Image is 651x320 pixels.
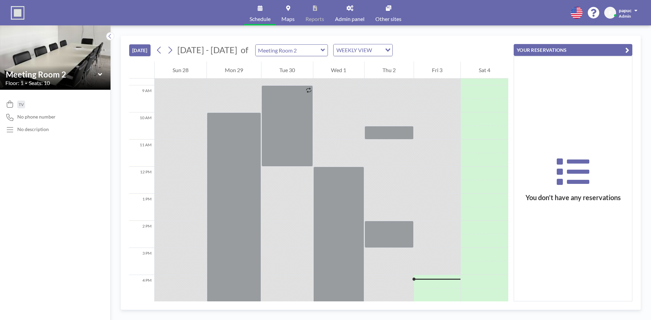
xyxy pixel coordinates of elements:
div: Sun 28 [155,62,206,79]
div: Tue 30 [261,62,313,79]
div: Search for option [334,44,392,56]
div: Wed 1 [313,62,364,79]
span: No phone number [17,114,56,120]
img: organization-logo [11,6,24,20]
span: [DATE] - [DATE] [177,45,237,55]
button: YOUR RESERVATIONS [514,44,632,56]
span: Floor: 1 [5,80,23,86]
span: Schedule [250,16,271,22]
span: papuc [619,7,632,13]
div: Fri 3 [414,62,460,79]
div: 10 AM [129,112,154,140]
button: [DATE] [129,44,151,56]
div: No description [17,126,49,132]
div: 9 AM [129,85,154,112]
span: Maps [281,16,295,22]
span: P [609,10,612,16]
input: Meeting Room 2 [6,69,98,79]
span: TV [19,102,24,107]
span: Admin [619,14,631,19]
div: 4 PM [129,275,154,302]
span: of [241,45,248,55]
span: Seats: 10 [29,80,50,86]
div: Mon 29 [207,62,261,79]
div: Sat 4 [461,62,508,79]
h3: You don’t have any reservations [514,193,632,202]
span: Reports [305,16,324,22]
div: 3 PM [129,248,154,275]
span: Other sites [375,16,401,22]
div: 2 PM [129,221,154,248]
div: 1 PM [129,194,154,221]
span: Admin panel [335,16,364,22]
div: Thu 2 [364,62,414,79]
input: Search for option [374,46,381,55]
span: WEEKLY VIEW [335,46,373,55]
input: Meeting Room 2 [256,45,321,56]
div: 11 AM [129,140,154,167]
div: 12 PM [129,167,154,194]
span: • [25,81,27,85]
